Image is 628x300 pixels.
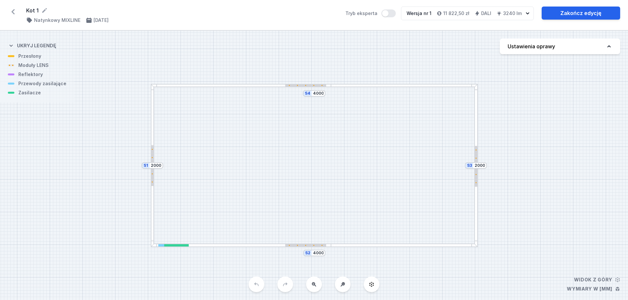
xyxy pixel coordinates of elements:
[17,42,56,49] h4: Ukryj legendę
[313,250,323,256] input: Wymiar [mm]
[41,7,48,14] button: Edytuj nazwę projektu
[542,7,620,20] a: Zakończ edycję
[407,10,431,17] div: Wersja nr 1
[151,163,161,168] input: Wymiar [mm]
[8,37,56,53] button: Ukryj legendę
[508,42,555,50] h4: Ustawienia oprawy
[475,163,485,168] input: Wymiar [mm]
[443,10,469,17] h4: 11 822,50 zł
[345,9,396,17] label: Tryb eksperta
[26,7,338,14] form: Kot 1
[503,10,522,17] h4: 3240 lm
[381,9,396,17] button: Tryb eksperta
[481,10,491,17] h4: DALI
[500,39,620,54] button: Ustawienia oprawy
[401,7,534,20] button: Wersja nr 111 822,50 złDALI3240 lm
[313,91,323,96] input: Wymiar [mm]
[34,17,80,24] h4: Natynkowy MIXLINE
[94,17,109,24] h4: [DATE]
